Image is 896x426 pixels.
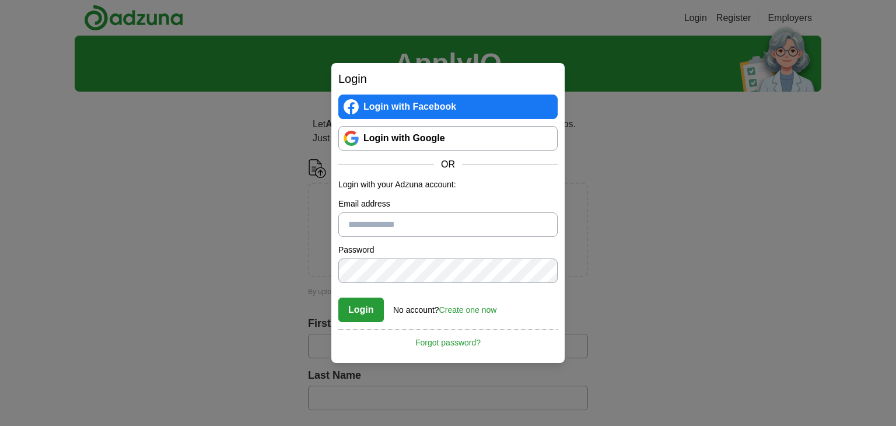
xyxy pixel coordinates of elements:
label: Email address [338,198,558,210]
span: OR [434,158,462,172]
label: Password [338,244,558,256]
a: Forgot password? [338,329,558,349]
h2: Login [338,70,558,88]
div: No account? [393,297,496,316]
button: Login [338,298,384,322]
a: Login with Google [338,126,558,151]
p: Login with your Adzuna account: [338,179,558,191]
a: Create one now [439,305,497,315]
a: Login with Facebook [338,95,558,119]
